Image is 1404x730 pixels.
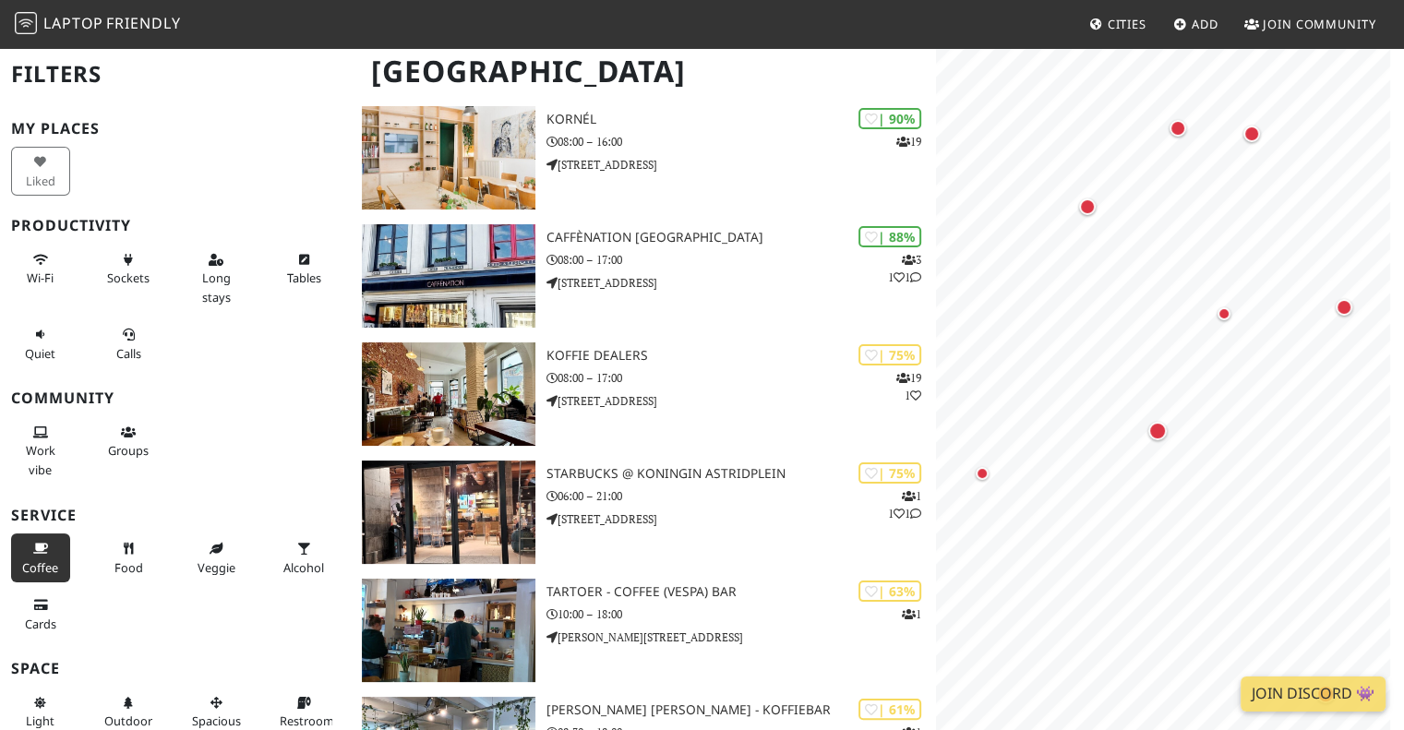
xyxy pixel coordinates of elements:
button: Work vibe [11,417,70,485]
p: 08:00 – 16:00 [546,133,937,150]
button: Wi-Fi [11,245,70,293]
div: Map marker [1213,303,1235,325]
img: LaptopFriendly [15,12,37,34]
div: Map marker [971,462,993,485]
span: Food [114,559,143,576]
p: [STREET_ADDRESS] [546,510,937,528]
button: Veggie [186,533,246,582]
h3: Kornél [546,112,937,127]
h3: Koffie Dealers [546,348,937,364]
span: Stable Wi-Fi [27,269,54,286]
div: Map marker [1166,116,1190,140]
span: Friendly [106,13,180,33]
p: 3 1 1 [888,251,921,286]
span: Credit cards [25,616,56,632]
button: Calls [99,319,158,368]
p: 06:00 – 21:00 [546,487,937,505]
button: Sockets [99,245,158,293]
a: Tartoer - Coffee (Vespa) Bar | 63% 1 Tartoer - Coffee (Vespa) Bar 10:00 – 18:00 [PERSON_NAME][STR... [351,579,936,682]
a: Starbucks @ Koningin Astridplein | 75% 111 Starbucks @ Koningin Astridplein 06:00 – 21:00 [STREET... [351,461,936,564]
span: Long stays [202,269,231,305]
span: Work-friendly tables [287,269,321,286]
button: Groups [99,417,158,466]
p: [STREET_ADDRESS] [546,274,937,292]
button: Alcohol [274,533,333,582]
p: 08:00 – 17:00 [546,369,937,387]
a: LaptopFriendly LaptopFriendly [15,8,181,41]
p: 08:00 – 17:00 [546,251,937,269]
h3: Caffènation [GEOGRAPHIC_DATA] [546,230,937,245]
span: Spacious [192,712,241,729]
span: Join Community [1263,16,1376,32]
div: Map marker [1332,295,1356,319]
a: Caffènation Antwerp City Center | 88% 311 Caffènation [GEOGRAPHIC_DATA] 08:00 – 17:00 [STREET_ADD... [351,224,936,328]
button: Long stays [186,245,246,312]
h3: Tartoer - Coffee (Vespa) Bar [546,584,937,600]
div: Map marker [1145,418,1170,444]
div: Map marker [1075,195,1099,219]
span: Natural light [26,712,54,729]
button: Food [99,533,158,582]
span: Laptop [43,13,103,33]
img: Caffènation Antwerp City Center [362,224,534,328]
p: 1 1 1 [888,487,921,522]
span: Cities [1108,16,1146,32]
a: Koffie Dealers | 75% 191 Koffie Dealers 08:00 – 17:00 [STREET_ADDRESS] [351,342,936,446]
a: Join Community [1237,7,1384,41]
span: Quiet [25,345,55,362]
p: 19 1 [896,369,921,404]
button: Cards [11,590,70,639]
h1: [GEOGRAPHIC_DATA] [356,46,932,97]
div: | 75% [858,462,921,484]
span: Coffee [22,559,58,576]
h3: Space [11,660,340,677]
div: | 63% [858,580,921,602]
p: 1 [902,605,921,623]
button: Coffee [11,533,70,582]
p: [STREET_ADDRESS] [546,392,937,410]
span: Power sockets [107,269,150,286]
h3: My Places [11,120,340,138]
img: Kornél [362,106,534,209]
h3: Productivity [11,217,340,234]
span: Video/audio calls [116,345,141,362]
p: [STREET_ADDRESS] [546,156,937,174]
p: 10:00 – 18:00 [546,605,937,623]
div: | 61% [858,699,921,720]
div: | 88% [858,226,921,247]
span: Veggie [198,559,235,576]
h2: Filters [11,46,340,102]
a: Kornél | 90% 19 Kornél 08:00 – 16:00 [STREET_ADDRESS] [351,106,936,209]
button: Quiet [11,319,70,368]
span: People working [26,442,55,477]
div: | 75% [858,344,921,365]
p: [PERSON_NAME][STREET_ADDRESS] [546,628,937,646]
span: Group tables [108,442,149,459]
img: Tartoer - Coffee (Vespa) Bar [362,579,534,682]
div: Map marker [1240,122,1264,146]
a: Cities [1082,7,1154,41]
span: Outdoor area [104,712,152,729]
h3: Community [11,389,340,407]
a: Add [1166,7,1226,41]
h3: Starbucks @ Koningin Astridplein [546,466,937,482]
h3: Service [11,507,340,524]
img: Starbucks @ Koningin Astridplein [362,461,534,564]
span: Alcohol [283,559,324,576]
span: Add [1192,16,1218,32]
h3: [PERSON_NAME] [PERSON_NAME] - Koffiebar [546,702,937,718]
button: Tables [274,245,333,293]
p: 19 [896,133,921,150]
img: Koffie Dealers [362,342,534,446]
span: Restroom [280,712,334,729]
